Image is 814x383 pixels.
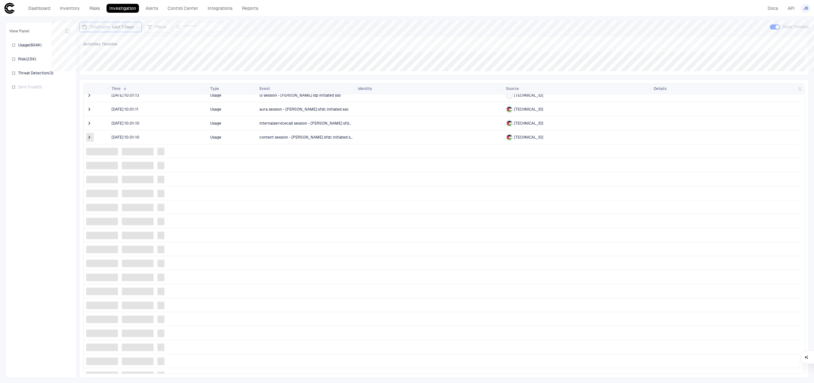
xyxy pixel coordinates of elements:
span: Show Timeline [783,24,809,30]
span: [DATE] 10:01:13 [112,93,139,98]
a: Alerts [143,4,161,13]
a: Inventory [57,4,83,13]
span: Zero Trust ( 0 ) [18,85,42,90]
span: Usage [210,103,254,116]
a: Reports [239,4,261,13]
span: View Panel [9,29,30,34]
a: Risks [86,4,103,13]
span: Usage [210,131,254,144]
a: API [785,4,797,13]
span: content session - [PERSON_NAME] sfdc initiated sso [259,135,355,140]
a: Integrations [205,4,235,13]
span: Time [112,86,121,91]
span: Usage ( 604K ) [18,43,42,48]
span: [DATE] 10:01:11 [112,107,138,112]
img: JO [507,107,512,112]
span: Details [654,86,667,91]
span: [TECHNICAL_ID] [514,121,543,126]
span: Identity [358,86,372,91]
span: aura session - [PERSON_NAME] sfdc initiated sso [259,107,348,112]
span: ui session - [PERSON_NAME] idp initiated sso [259,93,341,98]
div: Jordan [507,135,512,140]
span: Event [259,86,270,91]
a: Control Center [165,4,201,13]
a: Investigation [107,4,139,13]
span: [TECHNICAL_ID] [514,135,543,140]
div: Jordan [507,121,512,126]
span: [DATE] 10:01:10 [112,121,139,126]
span: Type [210,86,219,91]
a: Dashboard [25,4,53,13]
div: 14/08/2025 09:01:10 (GMT+00:00 UTC) [112,121,139,126]
span: Usage [210,117,254,130]
span: Last 7 Days [112,24,134,30]
span: Threat Detection ( 3 ) [18,71,53,76]
span: [TECHNICAL_ID] [514,107,543,112]
div: 14/08/2025 09:01:13 (GMT+00:00 UTC) [112,93,139,98]
div: 14/08/2025 09:01:10 (GMT+00:00 UTC) [112,135,139,140]
span: JS [804,6,808,11]
span: [DATE] 10:01:10 [112,135,139,140]
span: Filters [155,24,166,30]
span: Activities Timeline [83,42,117,47]
div: Jordan [507,107,512,112]
div: 14/08/2025 09:01:11 (GMT+00:00 UTC) [112,107,138,112]
button: JS [801,4,810,13]
a: Docs [765,4,781,13]
span: Usage [210,89,254,102]
span: Timeframe [90,24,110,30]
span: internalservicecall session - [PERSON_NAME] sfdc initiated sso [259,121,374,126]
img: JO [507,121,512,126]
img: JO [507,135,512,140]
span: Risk ( 2.5K ) [18,57,36,62]
span: Source [506,86,519,91]
span: [TECHNICAL_ID] [514,93,543,98]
